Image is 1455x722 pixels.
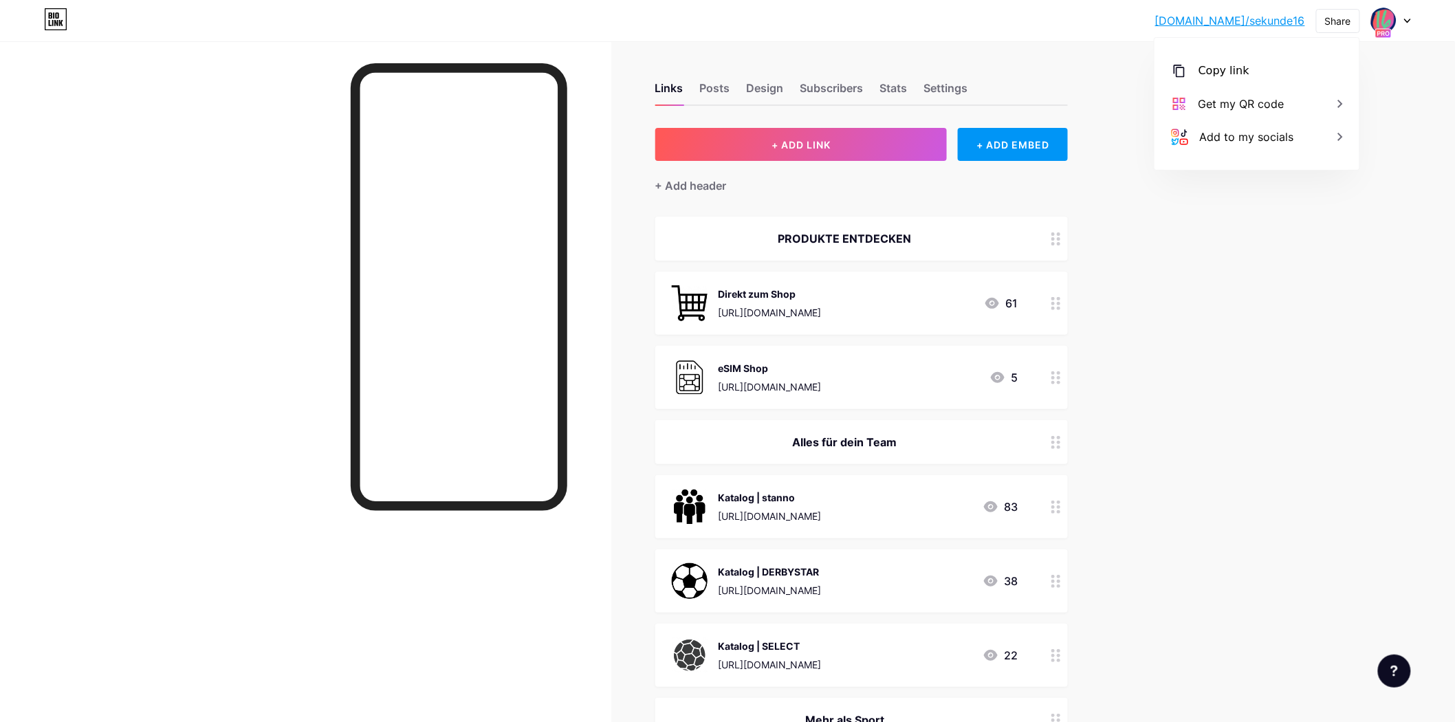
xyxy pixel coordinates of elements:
[983,499,1018,515] div: 83
[1155,12,1305,29] a: [DOMAIN_NAME]/sekunde16
[719,565,822,579] div: Katalog | DERBYSTAR
[719,490,822,505] div: Katalog | stanno
[983,647,1018,664] div: 22
[1200,129,1294,145] div: Add to my socials
[700,80,730,105] div: Posts
[672,360,708,395] img: eSIM Shop
[719,287,822,301] div: Direkt zum Shop
[655,80,683,105] div: Links
[672,637,708,673] img: Katalog | SELECT
[672,434,1018,450] div: Alles für dein Team
[1325,14,1351,28] div: Share
[719,639,822,653] div: Katalog | SELECT
[772,139,831,151] span: + ADD LINK
[958,128,1067,161] div: + ADD EMBED
[719,361,822,375] div: eSIM Shop
[800,80,864,105] div: Subscribers
[1199,96,1284,112] div: Get my QR code
[719,305,822,320] div: [URL][DOMAIN_NAME]
[983,573,1018,589] div: 38
[672,230,1018,247] div: PRODUKTE ENTDECKEN
[1370,8,1397,34] img: Alexander Papazoglou
[719,583,822,598] div: [URL][DOMAIN_NAME]
[924,80,968,105] div: Settings
[1199,63,1249,79] div: Copy link
[672,563,708,599] img: Katalog | DERBYSTAR
[672,285,708,321] img: Direkt zum Shop
[719,657,822,672] div: [URL][DOMAIN_NAME]
[672,489,708,525] img: Katalog | stanno
[989,369,1018,386] div: 5
[719,509,822,523] div: [URL][DOMAIN_NAME]
[747,80,784,105] div: Design
[719,380,822,394] div: [URL][DOMAIN_NAME]
[655,128,948,161] button: + ADD LINK
[655,177,727,194] div: + Add header
[984,295,1018,311] div: 61
[880,80,908,105] div: Stats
